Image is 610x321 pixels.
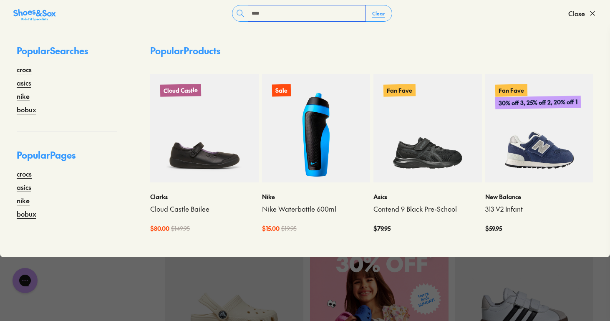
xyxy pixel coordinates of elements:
[485,224,502,233] span: $ 59.95
[373,74,482,183] a: Fan Fave
[383,84,416,96] p: Fan Fave
[150,192,259,201] p: Clarks
[373,224,391,233] span: $ 79.95
[17,104,36,114] a: bobux
[17,195,30,205] a: nike
[495,84,527,96] p: Fan Fave
[17,182,31,192] a: asics
[150,74,259,183] a: Cloud Castle
[262,192,371,201] p: Nike
[373,205,482,214] a: Contend 9 Black Pre-School
[262,205,371,214] a: Nike Waterbottle 600ml
[13,8,56,22] img: SNS_Logo_Responsive.svg
[373,192,482,201] p: Asics
[262,224,280,233] span: $ 15.00
[568,8,585,18] span: Close
[17,169,32,179] a: crocs
[281,224,297,233] span: $ 19.95
[365,6,392,21] button: Clear
[150,44,220,58] p: Popular Products
[150,224,169,233] span: $ 80.00
[17,148,117,169] p: Popular Pages
[485,74,594,183] a: Fan Fave30% off 3, 25% off 2, 20% off 1
[8,265,42,296] iframe: Gorgias live chat messenger
[485,205,594,214] a: 313 V2 Infant
[17,64,32,74] a: crocs
[495,96,580,109] p: 30% off 3, 25% off 2, 20% off 1
[17,91,30,101] a: nike
[150,205,259,214] a: Cloud Castle Bailee
[160,84,201,97] p: Cloud Castle
[17,78,31,88] a: asics
[171,224,190,233] span: $ 149.95
[17,44,117,64] p: Popular Searches
[262,74,371,183] a: Sale
[13,7,56,20] a: Shoes &amp; Sox
[272,84,290,96] p: Sale
[17,209,36,219] a: bobux
[485,192,594,201] p: New Balance
[568,4,597,23] button: Close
